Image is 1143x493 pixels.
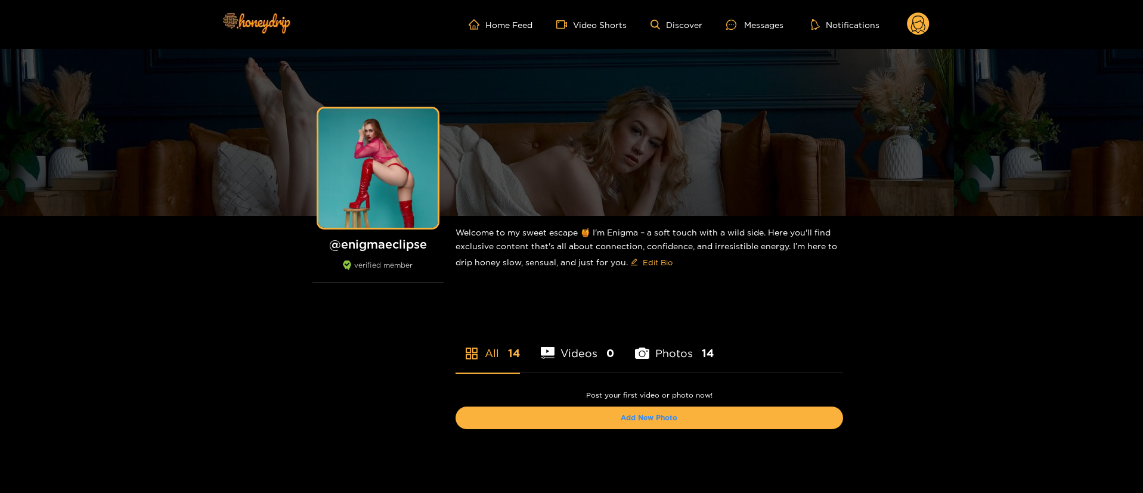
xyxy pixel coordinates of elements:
span: home [469,19,485,30]
span: 0 [606,346,614,361]
a: Home Feed [469,19,532,30]
a: Discover [651,20,702,30]
div: Welcome to my sweet escape 🍯 I'm Enigma – a soft touch with a wild side. Here you'll find exclusi... [456,216,843,281]
span: video-camera [556,19,573,30]
div: verified member [312,261,444,283]
a: Add New Photo [621,414,677,421]
a: Video Shorts [556,19,627,30]
div: Messages [726,18,783,32]
span: appstore [464,346,479,361]
p: Post your first video or photo now! [456,391,843,399]
span: 14 [508,346,520,361]
button: Add New Photo [456,407,843,429]
span: Edit Bio [643,256,673,268]
button: Notifications [807,18,883,30]
li: Videos [541,319,615,373]
li: Photos [635,319,714,373]
button: editEdit Bio [628,253,675,272]
span: 14 [702,346,714,361]
li: All [456,319,520,373]
h1: @ enigmaeclipse [312,237,444,252]
span: edit [630,258,638,267]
